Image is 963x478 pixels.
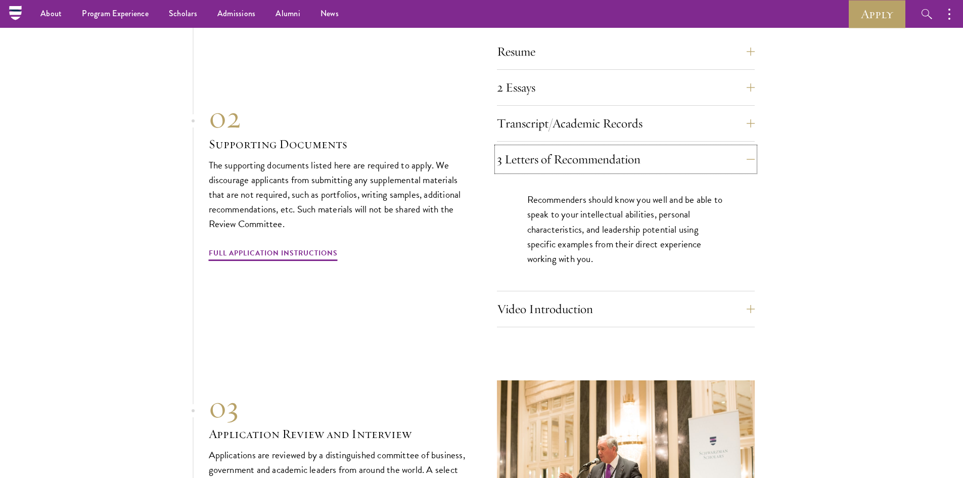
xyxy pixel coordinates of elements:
[497,39,755,64] button: Resume
[497,147,755,171] button: 3 Letters of Recommendation
[209,425,467,443] h3: Application Review and Interview
[209,247,338,263] a: Full Application Instructions
[209,389,467,425] div: 03
[209,158,467,231] p: The supporting documents listed here are required to apply. We discourage applicants from submitt...
[209,99,467,136] div: 02
[497,297,755,321] button: Video Introduction
[497,111,755,136] button: Transcript/Academic Records
[497,75,755,100] button: 2 Essays
[209,136,467,153] h3: Supporting Documents
[527,192,724,266] p: Recommenders should know you well and be able to speak to your intellectual abilities, personal c...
